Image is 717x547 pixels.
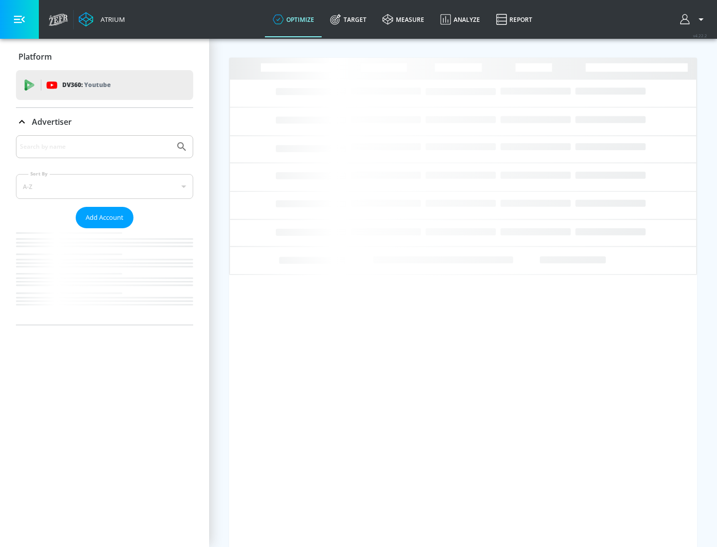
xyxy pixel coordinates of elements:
label: Sort By [28,171,50,177]
div: Platform [16,43,193,71]
a: optimize [265,1,322,37]
p: DV360: [62,80,111,91]
p: Advertiser [32,116,72,127]
div: DV360: Youtube [16,70,193,100]
div: Atrium [97,15,125,24]
div: A-Z [16,174,193,199]
a: Analyze [432,1,488,37]
a: Atrium [79,12,125,27]
nav: list of Advertiser [16,228,193,325]
div: Advertiser [16,108,193,136]
button: Add Account [76,207,133,228]
span: Add Account [86,212,123,223]
input: Search by name [20,140,171,153]
a: Report [488,1,540,37]
div: Advertiser [16,135,193,325]
a: Target [322,1,374,37]
p: Youtube [84,80,111,90]
span: v 4.22.2 [693,33,707,38]
a: measure [374,1,432,37]
p: Platform [18,51,52,62]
